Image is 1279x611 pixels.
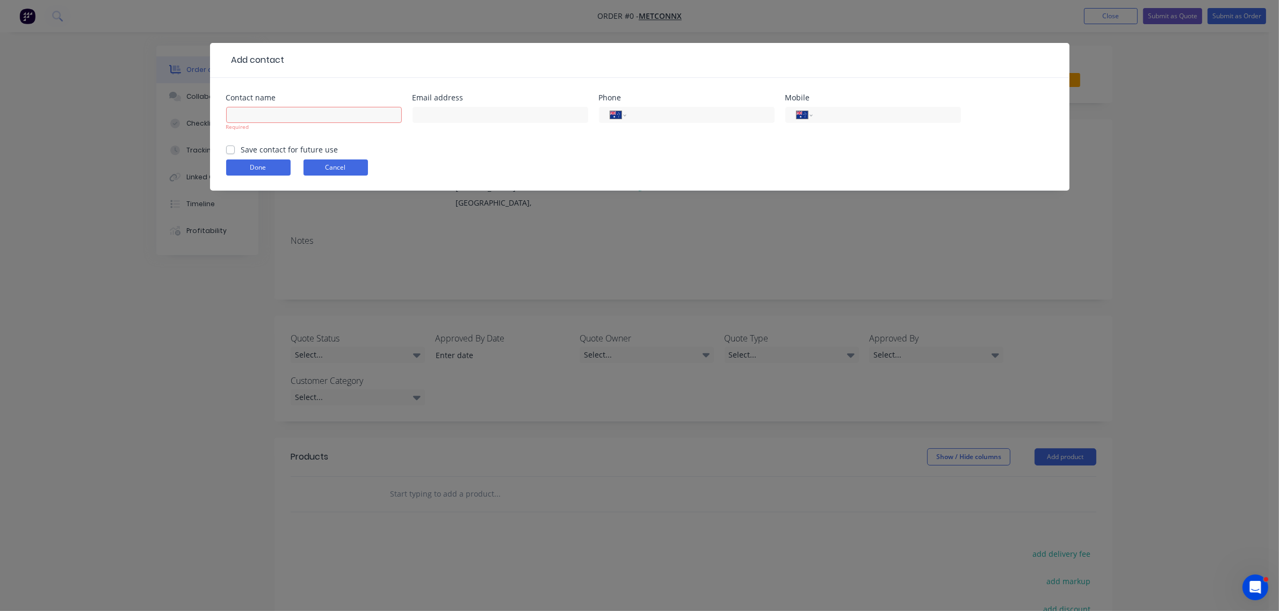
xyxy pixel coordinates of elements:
[785,94,961,101] div: Mobile
[1242,574,1268,600] iframe: Intercom live chat
[226,54,285,67] div: Add contact
[226,159,291,176] button: Done
[226,94,402,101] div: Contact name
[599,94,775,101] div: Phone
[413,94,588,101] div: Email address
[241,144,338,155] label: Save contact for future use
[304,159,368,176] button: Cancel
[226,123,402,131] div: Required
